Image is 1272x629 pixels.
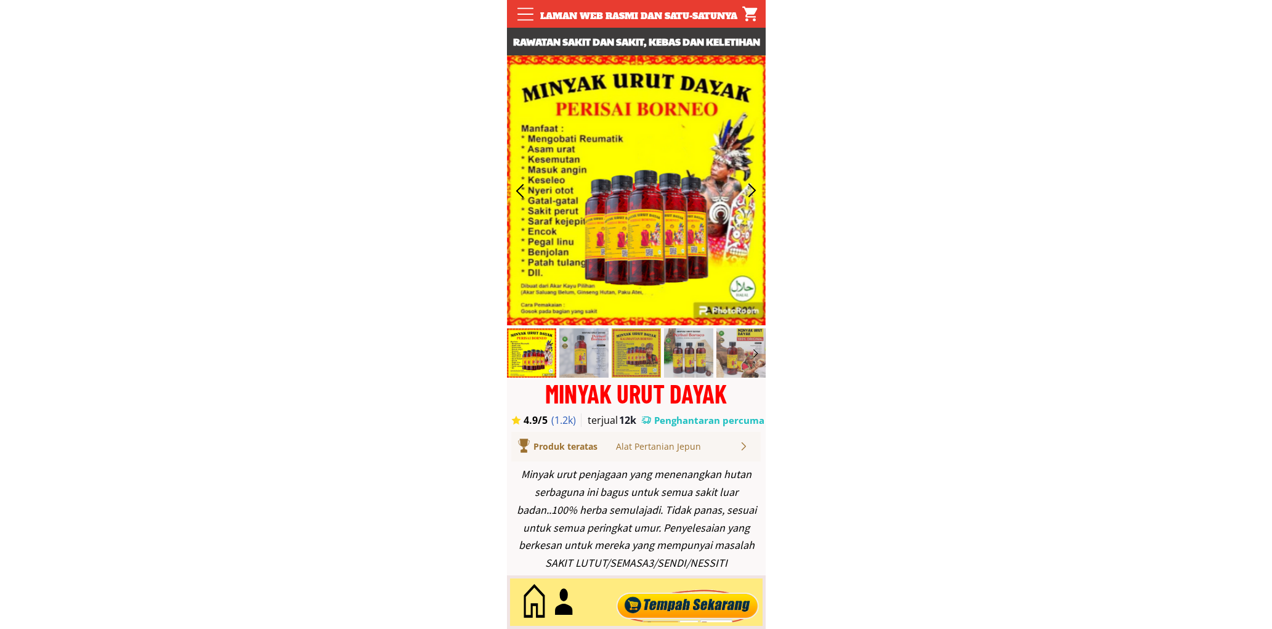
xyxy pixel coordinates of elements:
div: Laman web rasmi dan satu-satunya [533,9,744,23]
h3: Rawatan sakit dan sakit, kebas dan keletihan [507,34,766,50]
div: Minyak urut penjagaan yang menenangkan hutan serbaguna ini bagus untuk semua sakit luar badan..10... [513,466,760,572]
h3: terjual [588,413,630,427]
h3: (1.2k) [551,413,583,427]
h3: 12k [619,413,640,427]
div: MINYAK URUT DAYAK [507,381,766,406]
div: Alat Pertanian Jepun [616,440,739,453]
h3: 4.9/5 [524,413,558,427]
h3: Penghantaran percuma [654,414,765,427]
div: Produk teratas [533,440,633,453]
